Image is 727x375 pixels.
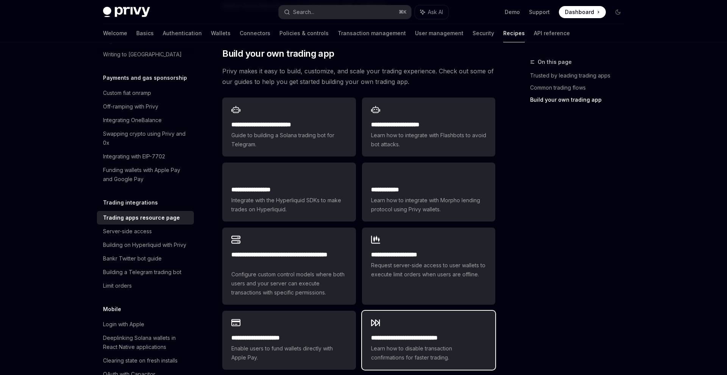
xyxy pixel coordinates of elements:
[103,50,182,59] div: Writing to [GEOGRAPHIC_DATA]
[103,356,178,365] div: Clearing state on fresh installs
[97,354,194,367] a: Clearing state on fresh installs
[222,48,334,60] span: Build your own trading app
[503,24,525,42] a: Recipes
[371,261,486,279] span: Request server-side access to user wallets to execute limit orders when users are offline.
[362,228,495,305] a: **** **** **** *****Request server-side access to user wallets to execute limit orders when users...
[97,252,194,265] a: Bankr Twitter bot guide
[371,344,486,362] span: Learn how to disable transaction confirmations for faster trading.
[103,305,121,314] h5: Mobile
[338,24,406,42] a: Transaction management
[559,6,606,18] a: Dashboard
[415,5,448,19] button: Ask AI
[505,8,520,16] a: Demo
[293,8,314,17] div: Search...
[428,8,443,16] span: Ask AI
[97,318,194,331] a: Login with Apple
[97,279,194,293] a: Limit orders
[103,88,151,98] div: Custom fiat onramp
[103,24,127,42] a: Welcome
[103,102,158,111] div: Off-ramping with Privy
[103,198,158,207] h5: Trading integrations
[222,163,356,222] a: **** **** **** **Integrate with the Hyperliquid SDKs to make trades on Hyperliquid.
[538,57,572,67] span: On this page
[240,24,270,42] a: Connectors
[97,163,194,186] a: Funding wallets with Apple Pay and Google Pay
[163,24,202,42] a: Authentication
[103,73,187,82] h5: Payments and gas sponsorship
[103,333,189,352] div: Deeplinking Solana wallets in React Native applications
[103,152,165,161] div: Integrating with EIP-7702
[103,116,162,125] div: Integrating OneBalance
[97,86,194,100] a: Custom fiat onramp
[97,331,194,354] a: Deeplinking Solana wallets in React Native applications
[211,24,231,42] a: Wallets
[473,24,494,42] a: Security
[97,265,194,279] a: Building a Telegram trading bot
[97,150,194,163] a: Integrating with EIP-7702
[103,254,162,263] div: Bankr Twitter bot guide
[231,270,346,297] span: Configure custom control models where both users and your server can execute transactions with sp...
[279,5,411,19] button: Search...⌘K
[97,238,194,252] a: Building on Hyperliquid with Privy
[103,320,144,329] div: Login with Apple
[103,7,150,17] img: dark logo
[103,281,132,290] div: Limit orders
[371,196,486,214] span: Learn how to integrate with Morpho lending protocol using Privy wallets.
[530,70,630,82] a: Trusted by leading trading apps
[97,211,194,225] a: Trading apps resource page
[399,9,407,15] span: ⌘ K
[534,24,570,42] a: API reference
[97,48,194,61] a: Writing to [GEOGRAPHIC_DATA]
[103,268,181,277] div: Building a Telegram trading bot
[103,227,152,236] div: Server-side access
[103,240,186,249] div: Building on Hyperliquid with Privy
[415,24,463,42] a: User management
[231,196,346,214] span: Integrate with the Hyperliquid SDKs to make trades on Hyperliquid.
[103,166,189,184] div: Funding wallets with Apple Pay and Google Pay
[279,24,329,42] a: Policies & controls
[612,6,624,18] button: Toggle dark mode
[231,131,346,149] span: Guide to building a Solana trading bot for Telegram.
[136,24,154,42] a: Basics
[97,127,194,150] a: Swapping crypto using Privy and 0x
[222,66,495,87] span: Privy makes it easy to build, customize, and scale your trading experience. Check out some of our...
[97,113,194,127] a: Integrating OneBalance
[530,94,630,106] a: Build your own trading app
[231,344,346,362] span: Enable users to fund wallets directly with Apple Pay.
[565,8,594,16] span: Dashboard
[103,213,180,222] div: Trading apps resource page
[530,82,630,94] a: Common trading flows
[97,225,194,238] a: Server-side access
[97,100,194,113] a: Off-ramping with Privy
[529,8,550,16] a: Support
[103,129,189,147] div: Swapping crypto using Privy and 0x
[371,131,486,149] span: Learn how to integrate with Flashbots to avoid bot attacks.
[362,163,495,222] a: **** **** **Learn how to integrate with Morpho lending protocol using Privy wallets.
